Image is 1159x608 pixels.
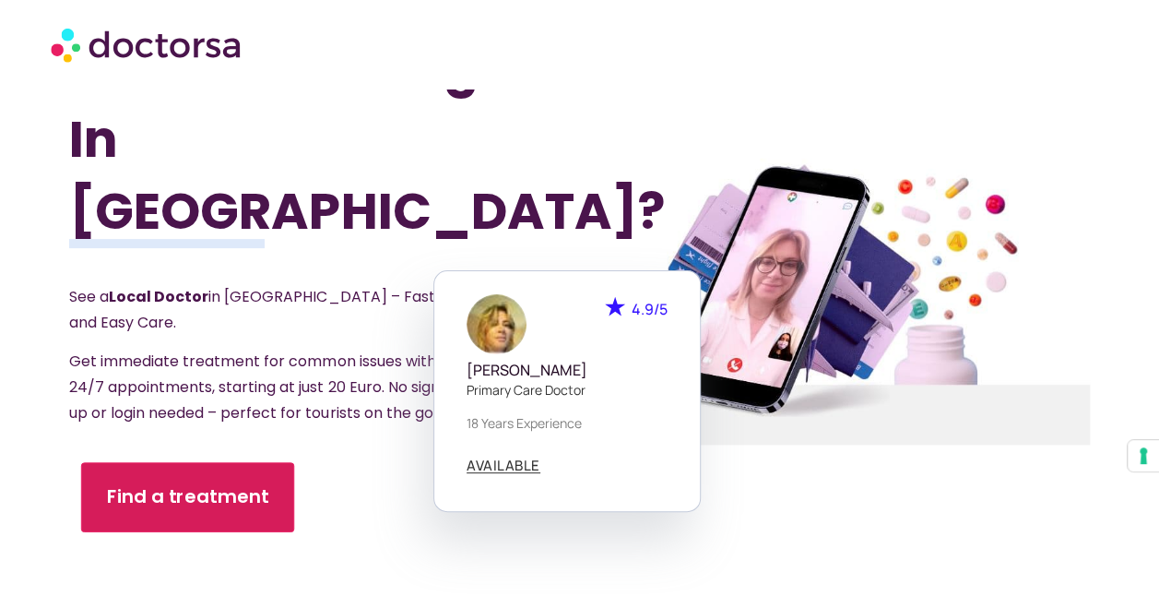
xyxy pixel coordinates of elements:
[107,483,269,510] span: Find a treatment
[69,286,434,333] span: See a in [GEOGRAPHIC_DATA] – Fast and Easy Care.
[69,351,447,423] span: Get immediate treatment for common issues with 24/7 appointments, starting at just 20 Euro. No si...
[1128,440,1159,471] button: Your consent preferences for tracking technologies
[632,299,668,319] span: 4.9/5
[81,462,294,532] a: Find a treatment
[467,413,668,433] p: 18 years experience
[109,286,208,307] strong: Local Doctor
[467,459,540,472] span: AVAILABLE
[467,380,668,399] p: Primary care doctor
[467,459,540,473] a: AVAILABLE
[467,362,668,379] h5: [PERSON_NAME]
